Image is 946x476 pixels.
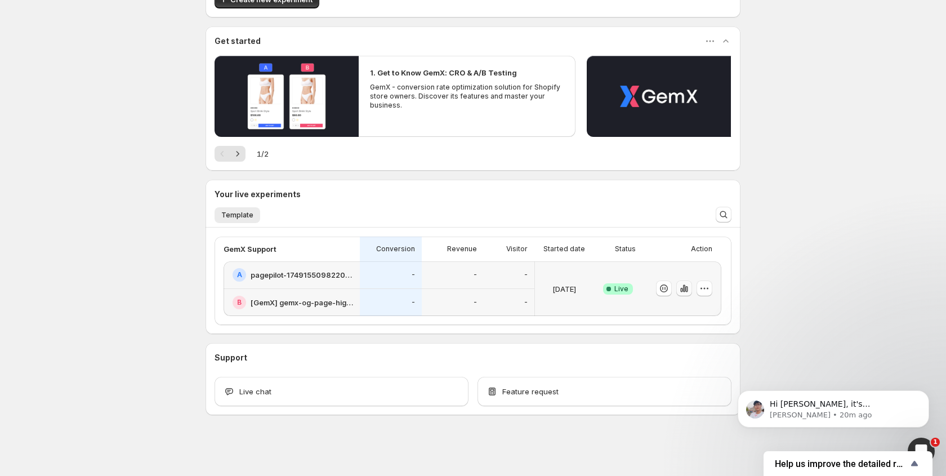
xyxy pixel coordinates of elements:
p: Action [691,244,712,253]
p: - [474,270,477,279]
span: Live chat [239,386,271,397]
p: Status [615,244,636,253]
button: Next [230,146,246,162]
span: Help us improve the detailed report for A/B campaigns [775,459,908,469]
button: Show survey - Help us improve the detailed report for A/B campaigns [775,457,921,470]
p: GemX - conversion rate optimization solution for Shopify store owners. Discover its features and ... [370,83,564,110]
h3: Your live experiments [215,189,301,200]
p: Revenue [447,244,477,253]
button: Search and filter results [716,207,731,223]
p: GemX Support [224,243,276,255]
iframe: Intercom notifications message [721,367,946,446]
p: - [412,270,415,279]
p: Visitor [506,244,528,253]
p: - [412,298,415,307]
span: Feature request [502,386,559,397]
h2: pagepilot-1749155098220-358935 [251,269,353,281]
p: Started date [543,244,585,253]
h2: [GemX] gemx-og-page-higher-price [251,297,353,308]
p: [DATE] [552,283,576,295]
h2: A [237,270,242,279]
p: - [524,298,528,307]
h3: Get started [215,35,261,47]
nav: Pagination [215,146,246,162]
button: Play video [587,56,731,137]
h2: 1. Get to Know GemX: CRO & A/B Testing [370,67,517,78]
p: Conversion [376,244,415,253]
span: 1 [931,438,940,447]
p: - [474,298,477,307]
button: Play video [215,56,359,137]
h3: Support [215,352,247,363]
h2: B [237,298,242,307]
span: Live [614,284,628,293]
span: Template [221,211,253,220]
span: 1 / 2 [257,148,269,159]
iframe: Intercom live chat [908,438,935,465]
p: - [524,270,528,279]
